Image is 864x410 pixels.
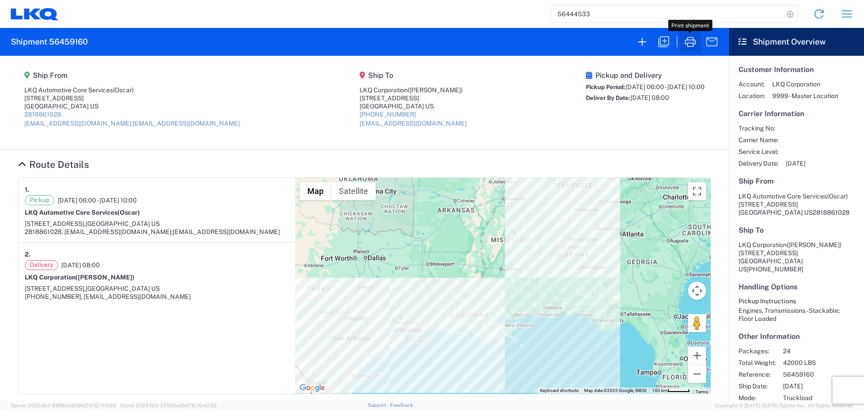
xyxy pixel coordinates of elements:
a: Feedback [390,402,413,408]
img: Google [297,382,327,394]
span: [DATE] 08:00 [61,261,100,269]
h5: Other Information [738,332,855,341]
div: [STREET_ADDRESS] [360,94,467,102]
button: Show satellite imagery [331,182,376,200]
button: Show street map [300,182,331,200]
span: [DATE] 10:42:52 [180,403,217,408]
span: Account: [738,80,765,88]
a: [EMAIL_ADDRESS][DOMAIN_NAME] [360,120,467,127]
span: ([PERSON_NAME]) [787,241,841,248]
span: Truckload [783,394,860,402]
div: 2818861028, [EMAIL_ADDRESS][DOMAIN_NAME];[EMAIL_ADDRESS][DOMAIN_NAME] [25,228,289,236]
h5: Handling Options [738,283,855,291]
strong: 2. [25,249,31,260]
span: 9999 - Master Location [772,92,838,100]
span: ([PERSON_NAME]) [408,86,463,94]
h5: Ship To [360,71,467,80]
h6: Pickup Instructions [738,297,855,305]
span: Total Weight: [738,359,776,367]
span: Tracking No: [738,124,778,132]
span: Pickup [25,195,54,205]
span: [GEOGRAPHIC_DATA] US [85,220,160,227]
span: LKQ Automotive Core Services [738,193,827,200]
address: [GEOGRAPHIC_DATA] US [738,192,855,216]
span: [PHONE_NUMBER] [747,266,803,273]
a: [EMAIL_ADDRESS][DOMAIN_NAME];[EMAIL_ADDRESS][DOMAIN_NAME] [24,120,240,127]
div: [GEOGRAPHIC_DATA] US [24,102,240,110]
span: [DATE] 08:00 [630,94,669,101]
div: [GEOGRAPHIC_DATA] US [360,102,467,110]
span: Packages: [738,347,776,355]
span: [DATE] [786,159,805,167]
strong: 1. [25,184,29,195]
a: Terms [695,389,708,394]
span: Service Level: [738,148,778,156]
span: Delivery [25,260,58,270]
span: [DATE] 11:11:28 [84,403,116,408]
h5: Pickup and Delivery [586,71,705,80]
div: LKQ Automotive Core Services [24,86,240,94]
input: Shipment, tracking or reference number [551,5,784,23]
button: Keyboard shortcuts [540,387,579,394]
strong: LKQ Automotive Core Services [25,209,140,216]
span: Server: 2025.16.0-91816dc9296 [11,403,116,408]
h5: Customer Information [738,65,855,74]
h5: Ship From [738,177,855,185]
span: Client: 2025.16.0-22162be [120,403,217,408]
span: [STREET_ADDRESS], [25,220,85,227]
span: 100 km [652,388,667,393]
span: Reference: [738,370,776,378]
span: 42000 LBS [783,359,860,367]
span: Mode: [738,394,776,402]
strong: LKQ Corporation [25,274,135,281]
span: ([PERSON_NAME]) [76,274,135,281]
span: Copyright © [DATE]-[DATE] Agistix Inc., All Rights Reserved [715,401,853,410]
span: Delivery Date: [738,159,778,167]
span: (Oscar) [113,86,134,94]
span: [DATE] [783,382,860,390]
button: Zoom out [688,365,706,383]
span: (Oscar) [117,209,140,216]
button: Toggle fullscreen view [688,182,706,200]
span: Map data ©2025 Google, INEGI [584,388,647,393]
span: Location: [738,92,765,100]
div: [STREET_ADDRESS] [24,94,240,102]
span: LKQ Corporation [772,80,838,88]
span: 24 [783,347,860,355]
header: Shipment Overview [729,28,864,56]
span: [DATE] 06:00 - [DATE] 10:00 [58,196,137,204]
span: 2818861028 [813,209,850,216]
address: [GEOGRAPHIC_DATA] US [738,241,855,273]
button: Map camera controls [688,282,706,300]
a: 2818861028 [24,111,61,118]
span: Ship Date: [738,382,776,390]
button: Map Scale: 100 km per 46 pixels [649,387,693,394]
span: Deliver By Date: [586,95,630,101]
div: LKQ Corporation [360,86,467,94]
span: (Oscar) [827,193,848,200]
div: [PHONE_NUMBER], [EMAIL_ADDRESS][DOMAIN_NAME] [25,293,289,301]
a: [PHONE_NUMBER] [360,111,416,118]
span: [GEOGRAPHIC_DATA] US [85,285,160,292]
div: Engines, Transmissions - Stackable; Floor Loaded [738,306,855,323]
h2: Shipment 56459160 [11,36,88,47]
span: Pickup Period: [586,84,625,90]
a: Hide Details [18,159,89,170]
span: LKQ Corporation [STREET_ADDRESS] [738,241,841,257]
a: Open this area in Google Maps (opens a new window) [297,382,327,394]
span: [STREET_ADDRESS] [738,201,798,208]
span: Carrier Name: [738,136,778,144]
a: Support [368,402,390,408]
span: 56459160 [783,370,860,378]
h5: Ship To [738,226,855,234]
span: [STREET_ADDRESS], [25,285,85,292]
button: Zoom in [688,347,706,365]
span: [DATE] 06:00 - [DATE] 10:00 [625,83,705,90]
h5: Carrier Information [738,109,855,118]
h5: Ship From [24,71,240,80]
button: Drag Pegman onto the map to open Street View [688,314,706,332]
